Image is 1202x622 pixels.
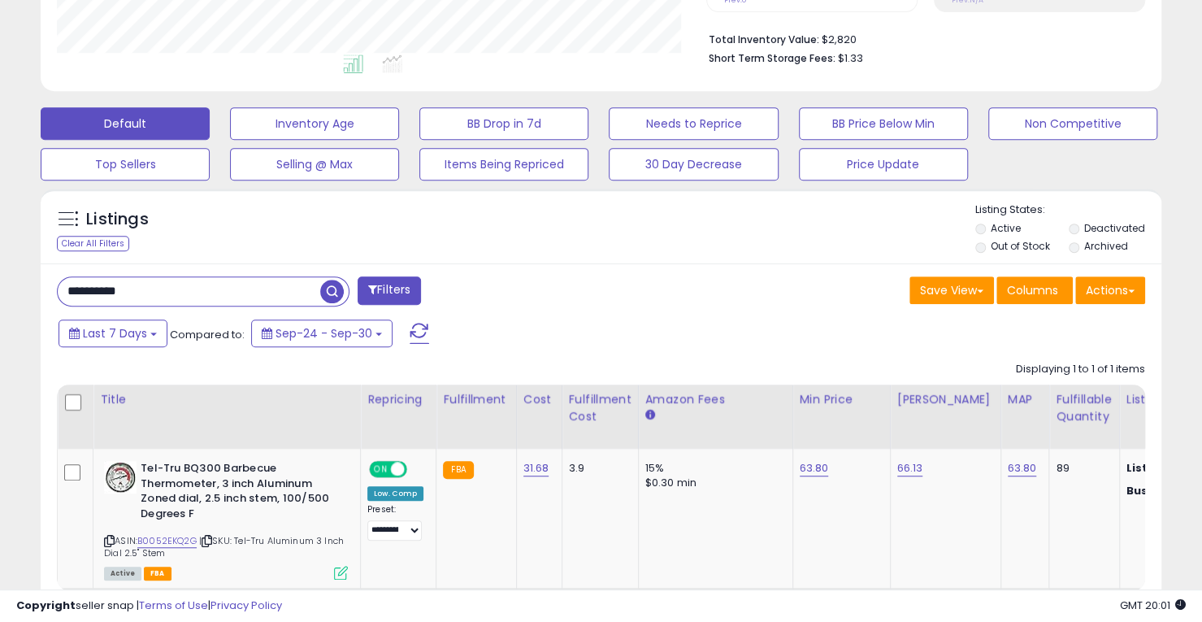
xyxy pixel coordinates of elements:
span: All listings currently available for purchase on Amazon [104,567,141,581]
h5: Listings [86,208,149,231]
div: 89 [1056,461,1106,476]
li: $2,820 [709,28,1133,48]
button: Default [41,107,210,140]
div: Low. Comp [367,486,423,501]
span: FBA [144,567,171,581]
a: 31.68 [523,460,549,476]
b: Listed Price: [1126,460,1200,476]
div: 3.9 [569,461,626,476]
div: Min Price [800,391,883,408]
button: Filters [358,276,421,305]
img: 514ZzebCayL._SL40_.jpg [104,461,137,494]
button: BB Price Below Min [799,107,968,140]
small: Amazon Fees. [645,408,655,423]
div: Amazon Fees [645,391,786,408]
span: Sep-24 - Sep-30 [276,325,372,341]
div: Title [100,391,354,408]
button: 30 Day Decrease [609,148,778,181]
button: Sep-24 - Sep-30 [251,320,393,347]
b: Short Term Storage Fees: [709,51,835,65]
span: Columns [1007,282,1058,298]
div: [PERSON_NAME] [897,391,994,408]
div: Fulfillment Cost [569,391,631,425]
div: Cost [523,391,555,408]
div: seller snap | | [16,598,282,614]
button: BB Drop in 7d [419,107,588,140]
small: FBA [443,461,473,479]
button: Non Competitive [988,107,1157,140]
strong: Copyright [16,598,76,613]
span: OFF [405,463,431,476]
label: Deactivated [1084,221,1145,235]
button: Actions [1075,276,1145,304]
div: Repricing [367,391,429,408]
span: ON [371,463,391,476]
button: Columns [996,276,1073,304]
div: MAP [1008,391,1043,408]
div: $0.30 min [645,476,780,490]
span: $1.33 [838,50,863,66]
b: Tel-Tru BQ300 Barbecue Thermometer, 3 inch Aluminum Zoned dial, 2.5 inch stem, 100/500 Degrees F [141,461,338,525]
label: Active [991,221,1021,235]
div: Fulfillable Quantity [1056,391,1112,425]
span: Compared to: [170,327,245,342]
button: Selling @ Max [230,148,399,181]
p: Listing States: [975,202,1161,218]
span: 2025-10-8 20:01 GMT [1120,598,1186,613]
div: Preset: [367,504,423,541]
div: 15% [645,461,780,476]
button: Last 7 Days [59,320,167,347]
button: Price Update [799,148,968,181]
a: B0052EKQ2G [137,534,197,548]
div: Fulfillment [443,391,509,408]
button: Top Sellers [41,148,210,181]
a: Terms of Use [139,598,208,613]
div: Displaying 1 to 1 of 1 items [1016,362,1145,377]
a: Privacy Policy [210,598,282,613]
b: Total Inventory Value: [709,33,819,46]
a: 63.80 [1008,460,1037,476]
button: Save View [909,276,994,304]
button: Items Being Repriced [419,148,588,181]
div: Clear All Filters [57,236,129,251]
a: 66.13 [897,460,923,476]
span: Last 7 Days [83,325,147,341]
span: | SKU: Tel-Tru Aluminum 3 Inch Dial 2.5" Stem [104,534,344,559]
button: Inventory Age [230,107,399,140]
a: 63.80 [800,460,829,476]
label: Out of Stock [991,239,1050,253]
label: Archived [1084,239,1128,253]
button: Needs to Reprice [609,107,778,140]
